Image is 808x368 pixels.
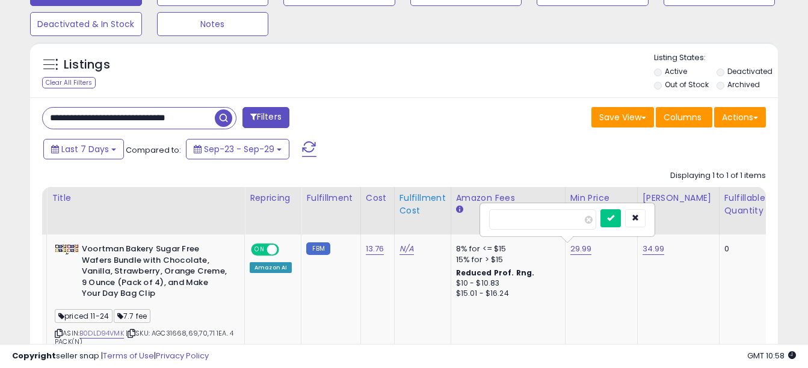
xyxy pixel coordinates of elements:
[654,52,778,64] p: Listing States:
[456,244,556,254] div: 8% for <= $15
[665,66,687,76] label: Active
[55,328,233,346] span: | SKU: AGC31668,69,70,71 1EA. 4 PACK(N)
[252,245,267,255] span: ON
[242,107,289,128] button: Filters
[366,243,384,255] a: 13.76
[12,350,56,361] strong: Copyright
[456,254,556,265] div: 15% for > $15
[727,79,760,90] label: Archived
[277,245,297,255] span: OFF
[42,77,96,88] div: Clear All Filters
[30,12,142,36] button: Deactivated & In Stock
[456,204,463,215] small: Amazon Fees.
[114,309,150,323] span: 7.7 fee
[570,243,592,255] a: 29.99
[55,309,113,323] span: priced 11-24
[186,139,289,159] button: Sep-23 - Sep-29
[204,143,274,155] span: Sep-23 - Sep-29
[250,192,296,204] div: Repricing
[727,66,773,76] label: Deactivated
[52,192,239,204] div: Title
[306,192,355,204] div: Fulfillment
[724,192,766,217] div: Fulfillable Quantity
[43,139,124,159] button: Last 7 Days
[456,192,560,204] div: Amazon Fees
[456,268,535,278] b: Reduced Prof. Rng.
[306,242,330,255] small: FBM
[12,351,209,362] div: seller snap | |
[366,192,389,204] div: Cost
[79,328,124,339] a: B0DLD94VMK
[643,243,665,255] a: 34.99
[157,12,269,36] button: Notes
[591,107,654,127] button: Save View
[82,244,228,302] b: Voortman Bakery Sugar Free Wafers Bundle with Chocolate, Vanilla, Strawberry, Orange Creme, 9 Oun...
[665,79,709,90] label: Out of Stock
[55,244,79,255] img: 41RnFGsRnVL._SL40_.jpg
[670,170,766,182] div: Displaying 1 to 1 of 1 items
[399,192,446,217] div: Fulfillment Cost
[64,57,110,73] h5: Listings
[714,107,766,127] button: Actions
[656,107,712,127] button: Columns
[156,350,209,361] a: Privacy Policy
[399,243,414,255] a: N/A
[126,144,181,156] span: Compared to:
[456,278,556,289] div: $10 - $10.83
[103,350,154,361] a: Terms of Use
[456,289,556,299] div: $15.01 - $16.24
[61,143,109,155] span: Last 7 Days
[724,244,762,254] div: 0
[747,350,796,361] span: 2025-10-7 10:58 GMT
[643,192,714,204] div: [PERSON_NAME]
[570,192,632,204] div: Min Price
[664,111,702,123] span: Columns
[250,262,292,273] div: Amazon AI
